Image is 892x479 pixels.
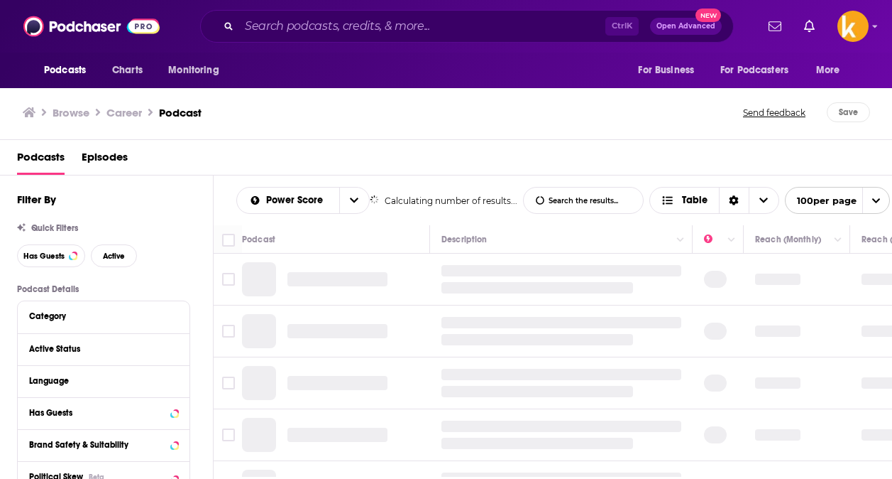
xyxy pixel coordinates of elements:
[106,106,142,119] h1: Career
[695,9,721,22] span: New
[222,429,235,441] span: Toggle select row
[17,193,56,206] h2: Filter By
[103,252,125,260] span: Active
[17,244,85,267] button: Has Guests
[638,60,694,80] span: For Business
[266,195,328,205] span: Power Score
[31,223,78,233] span: Quick Filters
[711,57,809,84] button: open menu
[441,231,487,248] div: Description
[236,187,370,214] h2: Choose List sort
[605,17,639,36] span: Ctrl K
[786,190,857,212] span: 100 per page
[222,325,235,338] span: Toggle select row
[29,372,178,389] button: Language
[29,408,166,418] div: Has Guests
[23,13,160,40] img: Podchaser - Follow, Share and Rate Podcasts
[704,231,724,248] div: Power Score
[237,195,339,205] button: open menu
[755,231,821,248] div: Reach (Monthly)
[222,273,235,286] span: Toggle select row
[720,60,788,80] span: For Podcasters
[17,146,65,175] a: Podcasts
[23,252,65,260] span: Has Guests
[29,376,169,386] div: Language
[103,57,151,84] a: Charts
[339,188,369,213] button: open menu
[29,436,178,453] button: Brand Safety & Suitability
[798,14,820,38] a: Show notifications dropdown
[29,307,178,325] button: Category
[837,11,869,42] span: Logged in as sshawan
[763,14,787,38] a: Show notifications dropdown
[682,195,707,205] span: Table
[44,60,86,80] span: Podcasts
[719,188,749,213] div: Sort Direction
[168,60,219,80] span: Monitoring
[17,284,190,294] p: Podcast Details
[29,340,178,357] button: Active Status
[656,23,715,30] span: Open Advanced
[806,57,858,84] button: open menu
[82,146,128,175] a: Episodes
[650,18,722,35] button: Open AdvancedNew
[830,232,847,249] button: Column Actions
[200,10,734,43] div: Search podcasts, credits, & more...
[816,60,840,80] span: More
[739,102,810,122] button: Send feedback
[837,11,869,42] img: User Profile
[158,57,237,84] button: open menu
[628,57,712,84] button: open menu
[222,377,235,389] span: Toggle select row
[827,102,870,122] button: Save
[53,106,89,119] a: Browse
[34,57,104,84] button: open menu
[91,244,137,267] button: Active
[29,311,169,321] div: Category
[723,232,740,249] button: Column Actions
[159,106,202,119] h3: Podcast
[672,232,689,249] button: Column Actions
[239,15,605,38] input: Search podcasts, credits, & more...
[112,60,143,80] span: Charts
[649,187,779,214] button: Choose View
[370,195,518,206] div: Calculating number of results...
[29,344,169,354] div: Active Status
[29,440,166,450] div: Brand Safety & Suitability
[837,11,869,42] button: Show profile menu
[242,231,275,248] div: Podcast
[785,187,890,214] button: open menu
[29,404,178,421] button: Has Guests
